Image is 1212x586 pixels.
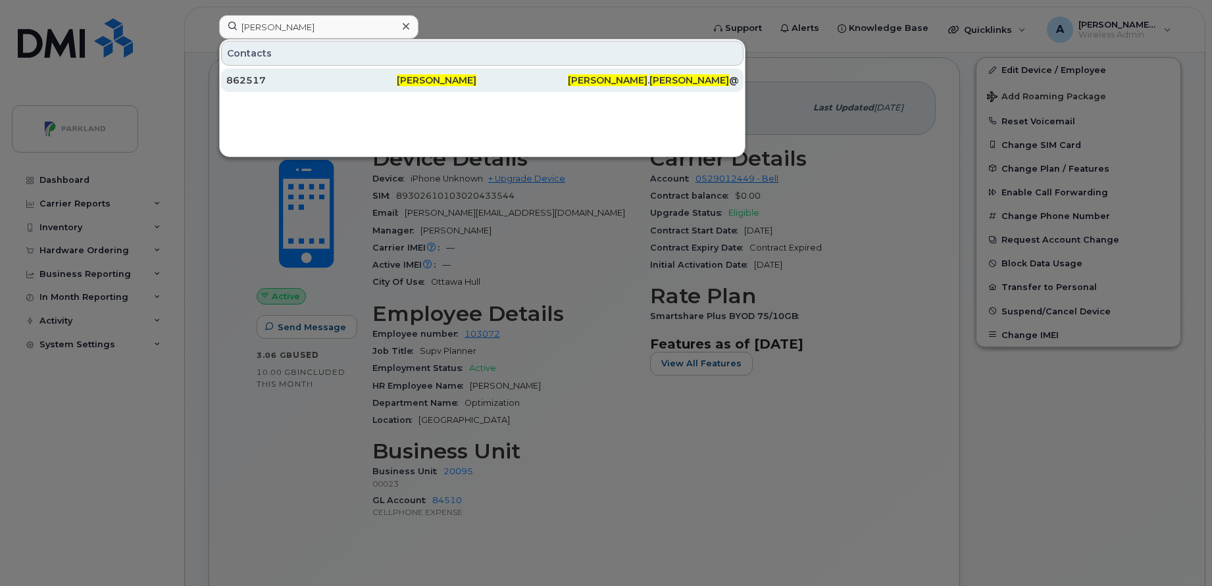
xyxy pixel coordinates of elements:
div: Contacts [221,41,744,66]
a: 862517[PERSON_NAME][PERSON_NAME].[PERSON_NAME]@[DOMAIN_NAME] [221,68,744,92]
div: 862517 [226,74,397,87]
input: Find something... [219,15,418,39]
span: [PERSON_NAME] [649,74,729,86]
span: [PERSON_NAME] [568,74,647,86]
span: [PERSON_NAME] [397,74,476,86]
div: . @[DOMAIN_NAME] [568,74,738,87]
